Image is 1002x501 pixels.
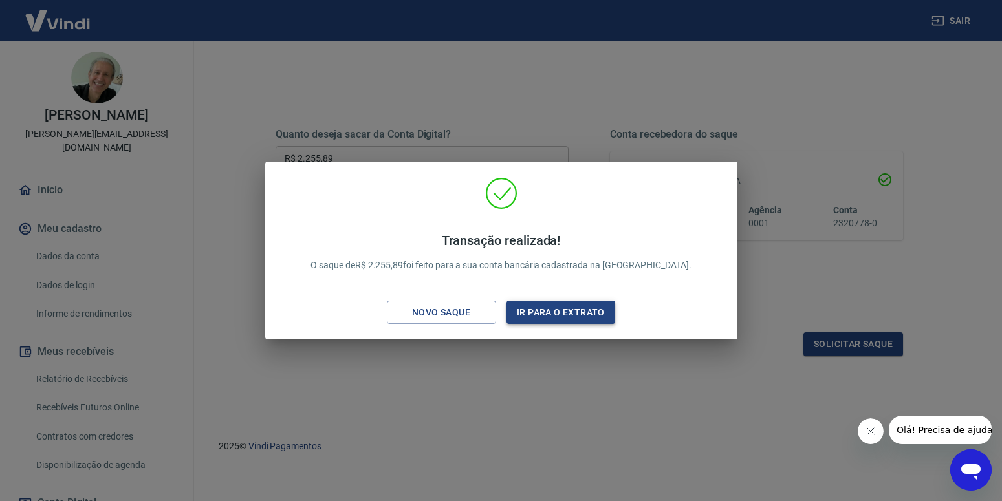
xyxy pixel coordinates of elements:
[8,9,109,19] span: Olá! Precisa de ajuda?
[387,301,496,325] button: Novo saque
[858,418,884,444] iframe: Fechar mensagem
[950,449,992,491] iframe: Botão para abrir a janela de mensagens
[397,304,486,321] div: Novo saque
[310,233,692,248] h4: Transação realizada!
[310,233,692,272] p: O saque de R$ 2.255,89 foi feito para a sua conta bancária cadastrada na [GEOGRAPHIC_DATA].
[506,301,616,325] button: Ir para o extrato
[889,416,992,444] iframe: Mensagem da empresa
